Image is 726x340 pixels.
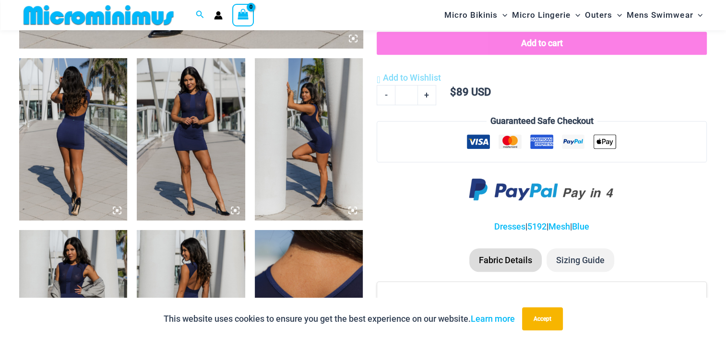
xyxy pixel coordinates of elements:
[444,3,498,27] span: Micro Bikinis
[382,73,440,83] span: Add to Wishlist
[527,221,547,231] a: 5192
[471,314,515,324] a: Learn more
[627,3,693,27] span: Mens Swimwear
[377,71,440,85] a: Add to Wishlist
[612,3,622,27] span: Menu Toggle
[196,9,204,21] a: Search icon link
[164,312,515,326] p: This website uses cookies to ensure you get the best experience on our website.
[20,4,178,26] img: MM SHOP LOGO FLAT
[469,248,542,272] li: Fabric Details
[442,3,510,27] a: Micro BikinisMenu ToggleMenu Toggle
[522,307,563,330] button: Accept
[571,3,580,27] span: Menu Toggle
[19,58,127,220] img: Desire Me Navy 5192 Dress
[377,219,707,234] p: | | |
[418,85,436,105] a: +
[450,86,456,98] span: $
[510,3,583,27] a: Micro LingerieMenu ToggleMenu Toggle
[487,114,597,128] legend: Guaranteed Safe Checkout
[547,248,614,272] li: Sizing Guide
[450,86,491,98] bdi: 89 USD
[548,221,570,231] a: Mesh
[395,85,417,105] input: Product quantity
[583,3,624,27] a: OutersMenu ToggleMenu Toggle
[137,58,245,220] img: Desire Me Navy 5192 Dress
[377,85,395,105] a: -
[255,58,363,220] img: Desire Me Navy 5192 Dress
[512,3,571,27] span: Micro Lingerie
[494,221,525,231] a: Dresses
[377,32,707,55] button: Add to cart
[585,3,612,27] span: Outers
[214,11,223,20] a: Account icon link
[693,3,702,27] span: Menu Toggle
[232,4,254,26] a: View Shopping Cart, empty
[572,221,589,231] a: Blue
[498,3,507,27] span: Menu Toggle
[440,1,707,29] nav: Site Navigation
[624,3,705,27] a: Mens SwimwearMenu ToggleMenu Toggle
